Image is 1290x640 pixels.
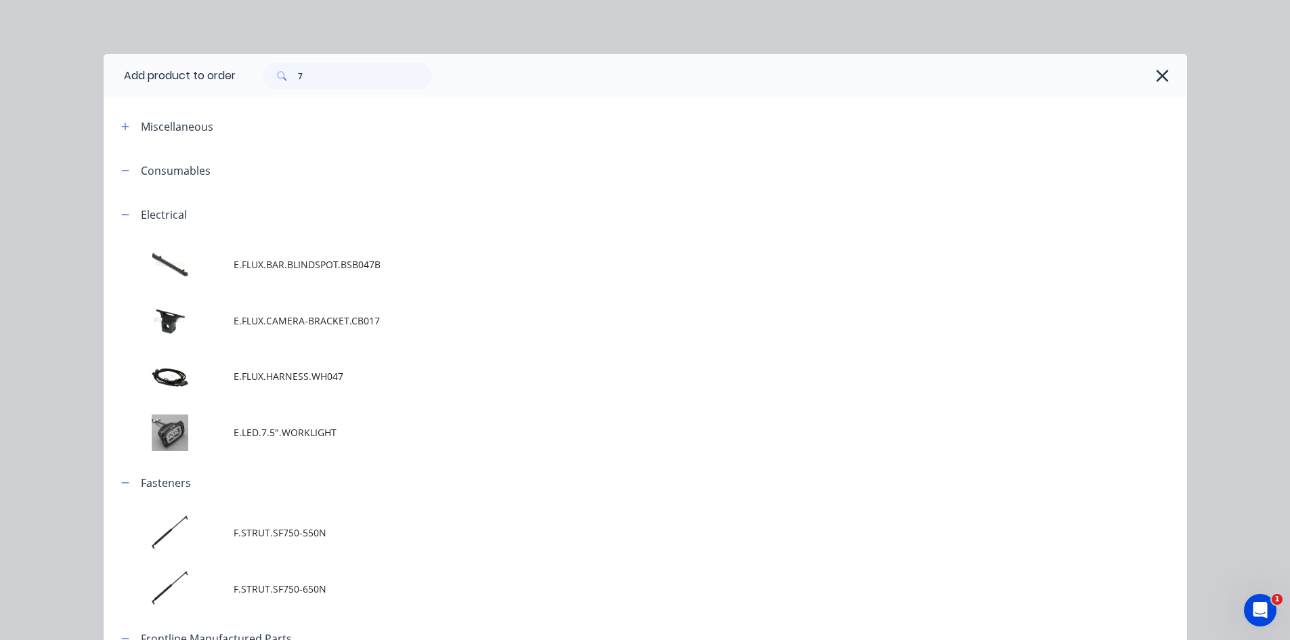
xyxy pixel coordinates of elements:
[234,425,996,440] span: E.LED.7.5".WORKLIGHT
[141,207,187,223] div: Electrical
[234,257,996,272] span: E.FLUX.BAR.BLINDSPOT.BSB047B
[234,526,996,540] span: F.STRUT.SF750-550N
[234,369,996,383] span: E.FLUX.HARNESS.WH047
[234,582,996,596] span: F.STRUT.SF750-650N
[141,475,191,491] div: Fasteners
[141,163,211,179] div: Consumables
[298,62,432,89] input: Search...
[104,54,236,98] div: Add product to order
[1244,594,1276,626] iframe: Intercom live chat
[141,119,213,135] div: Miscellaneous
[1272,594,1283,605] span: 1
[234,314,996,328] span: E.FLUX.CAMERA-BRACKET.CB017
